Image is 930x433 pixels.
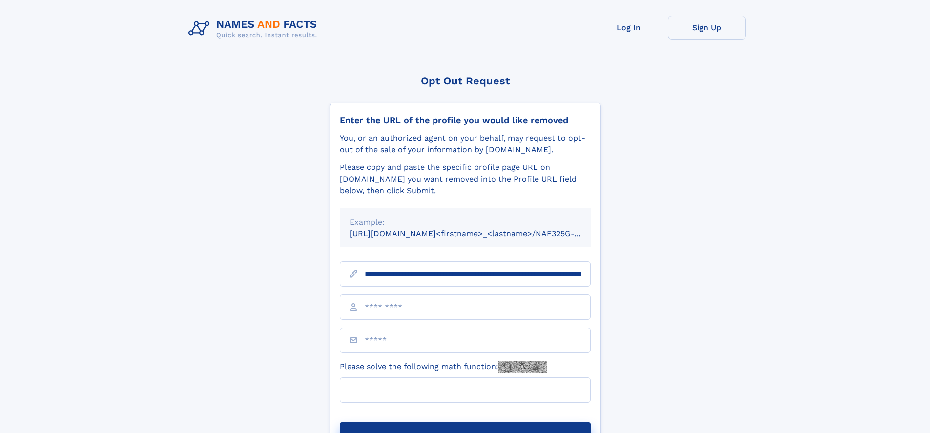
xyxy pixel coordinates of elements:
[340,361,547,373] label: Please solve the following math function:
[340,115,591,125] div: Enter the URL of the profile you would like removed
[350,229,609,238] small: [URL][DOMAIN_NAME]<firstname>_<lastname>/NAF325G-xxxxxxxx
[590,16,668,40] a: Log In
[340,132,591,156] div: You, or an authorized agent on your behalf, may request to opt-out of the sale of your informatio...
[340,162,591,197] div: Please copy and paste the specific profile page URL on [DOMAIN_NAME] you want removed into the Pr...
[330,75,601,87] div: Opt Out Request
[668,16,746,40] a: Sign Up
[185,16,325,42] img: Logo Names and Facts
[350,216,581,228] div: Example:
